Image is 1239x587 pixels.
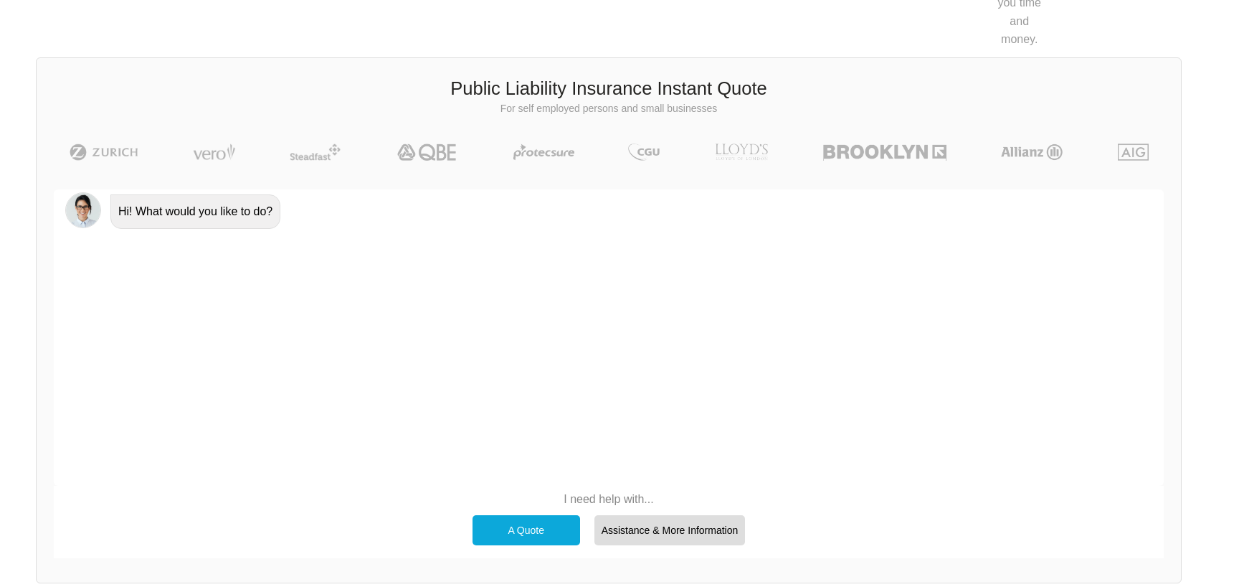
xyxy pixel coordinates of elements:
img: Zurich | Public Liability Insurance [63,144,144,161]
div: A Quote [473,515,580,545]
img: Vero | Public Liability Insurance [186,144,242,161]
img: Chatbot | PLI [65,192,101,228]
img: Steadfast | Public Liability Insurance [284,144,347,161]
h3: Public Liability Insurance Instant Quote [47,76,1170,102]
img: LLOYD's | Public Liability Insurance [707,144,776,161]
img: QBE | Public Liability Insurance [389,144,466,161]
img: AIG | Public Liability Insurance [1112,144,1154,161]
div: Assistance & More Information [594,515,746,545]
img: Brooklyn | Public Liability Insurance [817,144,951,161]
img: Allianz | Public Liability Insurance [994,144,1070,161]
div: Hi! What would you like to do? [110,194,280,229]
p: I need help with... [465,492,753,507]
p: For self employed persons and small businesses [47,102,1170,116]
img: Protecsure | Public Liability Insurance [508,144,580,161]
img: CGU | Public Liability Insurance [622,144,665,161]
